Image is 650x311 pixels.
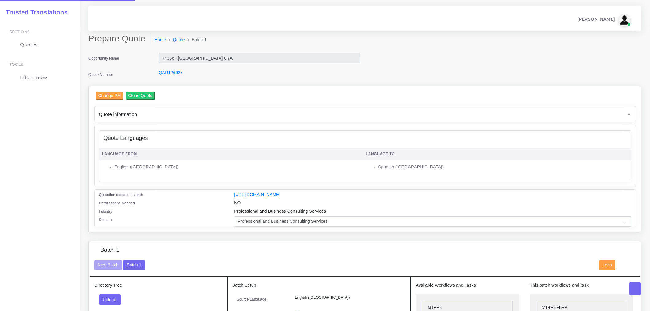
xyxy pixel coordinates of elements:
span: Tools [10,62,23,67]
div: NO [229,200,636,208]
label: Source Language [237,297,267,302]
a: Trusted Translations [2,7,68,18]
span: Effort Index [20,74,48,81]
h5: Available Workflows and Tasks [416,283,519,288]
a: New Batch [94,262,122,267]
label: Certifications Needed [99,200,135,206]
h5: Batch Setup [232,283,406,288]
h2: Trusted Translations [2,9,68,16]
button: Batch 1 [123,260,145,270]
p: English ([GEOGRAPHIC_DATA]) [295,294,401,301]
h4: Quote Languages [104,135,148,142]
input: Change PM [96,92,123,100]
span: Quotes [20,41,37,48]
h4: Batch 1 [100,247,119,254]
a: [PERSON_NAME]avatar [574,14,633,26]
a: Quotes [5,38,75,51]
a: [URL][DOMAIN_NAME] [234,192,280,197]
label: Industry [99,209,112,214]
li: English ([GEOGRAPHIC_DATA]) [114,164,359,170]
a: Home [155,37,166,43]
button: Logs [599,260,615,270]
th: Language From [99,148,363,160]
h5: This batch workflows and task [530,283,633,288]
label: Quotation documents path [99,192,143,198]
button: Upload [99,294,121,305]
span: Logs [603,262,612,267]
a: Effort Index [5,71,75,84]
input: Clone Quote [126,92,155,100]
li: Spanish ([GEOGRAPHIC_DATA]) [378,164,628,170]
a: Quote [173,37,185,43]
label: Opportunity Name [88,56,119,61]
h5: Directory Tree [95,283,222,288]
a: QAR126628 [159,70,183,75]
span: [PERSON_NAME] [577,17,615,21]
span: Sections [10,30,30,34]
img: avatar [618,14,631,26]
h2: Prepare Quote [88,33,150,44]
th: Language To [363,148,631,160]
li: Batch 1 [185,37,207,43]
button: New Batch [94,260,122,270]
a: Batch 1 [123,262,145,267]
span: Quote information [99,111,137,118]
div: Quote information [95,106,636,122]
label: Quote Number [88,72,113,77]
div: Professional and Business Consulting Services [229,208,636,216]
label: Domain [99,217,112,222]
